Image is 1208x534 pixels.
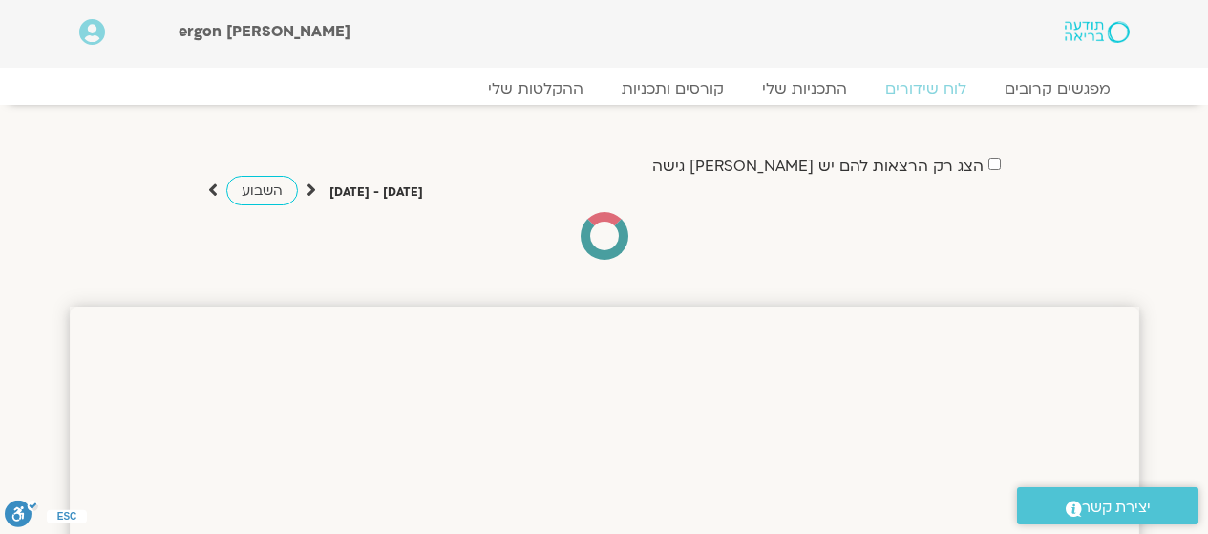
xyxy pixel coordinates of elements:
[1082,495,1151,521] span: יצירת קשר
[743,79,866,98] a: התכניות שלי
[603,79,743,98] a: קורסים ותכניות
[329,182,423,203] p: [DATE] - [DATE]
[179,21,350,42] span: [PERSON_NAME] ergon
[226,176,298,205] a: השבוע
[985,79,1130,98] a: מפגשים קרובים
[79,79,1130,98] nav: Menu
[1017,487,1198,524] a: יצירת קשר
[469,79,603,98] a: ההקלטות שלי
[652,158,984,175] label: הצג רק הרצאות להם יש [PERSON_NAME] גישה
[866,79,985,98] a: לוח שידורים
[242,182,283,200] span: השבוע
